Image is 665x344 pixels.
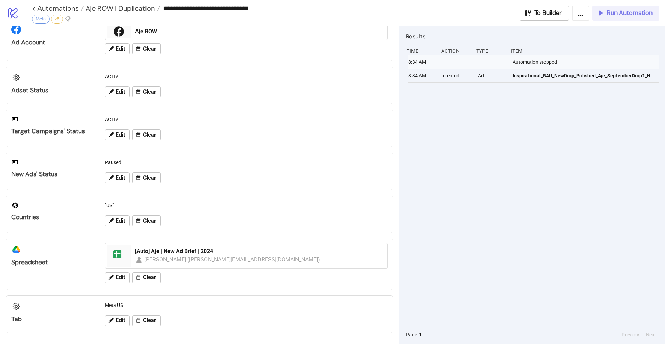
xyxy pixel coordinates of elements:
[442,69,472,82] div: created
[534,9,562,17] span: To Builder
[116,317,125,324] span: Edit
[520,6,569,21] button: To Builder
[116,46,125,52] span: Edit
[417,331,424,338] button: 1
[143,218,156,224] span: Clear
[408,69,437,82] div: 8:34 AM
[105,86,130,97] button: Edit
[11,213,94,221] div: Countries
[116,89,125,95] span: Edit
[32,15,50,24] div: Meta
[102,156,390,169] div: Paused
[572,6,589,21] button: ...
[84,4,155,13] span: Aje ROW | Duplication
[592,6,659,21] button: Run Automation
[51,15,63,24] div: v5
[102,199,390,212] div: "US"
[105,215,130,226] button: Edit
[132,86,161,97] button: Clear
[476,44,505,58] div: Type
[143,317,156,324] span: Clear
[102,113,390,126] div: ACTIVE
[135,248,383,255] div: [Auto] Aje | New Ad Brief | 2024
[132,315,161,326] button: Clear
[132,272,161,283] button: Clear
[406,32,659,41] h2: Results
[143,89,156,95] span: Clear
[116,132,125,138] span: Edit
[105,43,130,54] button: Edit
[11,315,94,323] div: Tab
[105,272,130,283] button: Edit
[644,331,658,338] button: Next
[11,127,94,135] div: Target Campaigns' Status
[441,44,470,58] div: Action
[11,170,94,178] div: New Ads' Status
[132,129,161,140] button: Clear
[132,43,161,54] button: Clear
[510,44,659,58] div: Item
[135,28,383,35] div: Aje ROW
[116,175,125,181] span: Edit
[620,331,642,338] button: Previous
[143,46,156,52] span: Clear
[105,172,130,183] button: Edit
[607,9,653,17] span: Run Automation
[513,72,656,79] span: Inspirational_BAU_NewDrop_Polished_Aje_SeptemberDrop1_NewArrivals_DayDressing_Branding_Video_2025...
[84,5,160,12] a: Aje ROW | Duplication
[143,175,156,181] span: Clear
[143,132,156,138] span: Clear
[132,172,161,183] button: Clear
[512,55,661,69] div: Automation stopped
[116,218,125,224] span: Edit
[143,274,156,281] span: Clear
[408,55,437,69] div: 8:34 AM
[102,299,390,312] div: Meta US
[102,70,390,83] div: ACTIVE
[144,255,320,264] div: [PERSON_NAME] ([PERSON_NAME][EMAIL_ADDRESS][DOMAIN_NAME])
[116,274,125,281] span: Edit
[11,86,94,94] div: Adset Status
[11,38,94,46] div: Ad Account
[132,215,161,226] button: Clear
[105,129,130,140] button: Edit
[32,5,84,12] a: < Automations
[406,44,436,58] div: Time
[513,69,656,82] a: Inspirational_BAU_NewDrop_Polished_Aje_SeptemberDrop1_NewArrivals_DayDressing_Branding_Video_2025...
[11,258,94,266] div: Spreadsheet
[477,69,507,82] div: Ad
[406,331,417,338] span: Page
[105,315,130,326] button: Edit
